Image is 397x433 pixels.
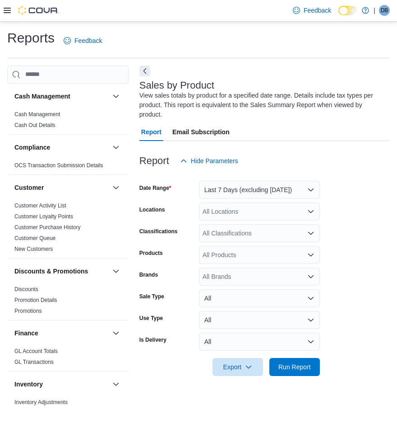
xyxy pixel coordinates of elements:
button: Last 7 Days (excluding [DATE]) [199,181,320,199]
button: Open list of options [307,208,314,215]
label: Classifications [139,228,178,235]
button: Export [212,358,263,376]
button: Open list of options [307,273,314,280]
button: Finance [14,329,109,338]
span: OCS Transaction Submission Details [14,162,103,169]
label: Date Range [139,184,171,192]
h1: Reports [7,29,55,47]
div: Cash Management [7,109,129,134]
p: | [374,5,375,16]
button: Inventory [111,379,121,390]
button: All [199,311,320,329]
a: Cash Out Details [14,122,55,128]
button: Compliance [14,143,109,152]
span: Email Subscription [172,123,230,141]
button: Open list of options [307,230,314,237]
img: Cova [18,6,59,15]
div: Discounts & Promotions [7,284,129,320]
a: Promotions [14,308,42,314]
span: Feedback [304,6,331,15]
a: GL Transactions [14,359,54,365]
span: GL Transactions [14,358,54,366]
button: Customer [14,183,109,192]
input: Dark Mode [338,6,357,15]
span: Feedback [74,36,102,45]
button: Cash Management [111,91,121,102]
a: Cash Management [14,111,60,118]
a: New Customers [14,246,53,252]
a: Promotion Details [14,297,57,303]
button: Inventory [14,380,109,389]
div: View sales totals by product for a specified date range. Details include tax types per product. T... [139,91,385,119]
button: All [199,289,320,307]
button: Discounts & Promotions [111,266,121,277]
span: Customer Queue [14,235,55,242]
label: Use Type [139,315,163,322]
span: Report [141,123,162,141]
a: Feedback [60,32,106,50]
h3: Compliance [14,143,50,152]
h3: Finance [14,329,38,338]
a: Discounts [14,286,38,292]
div: Finance [7,346,129,371]
span: Promotions [14,307,42,315]
div: Compliance [7,160,129,174]
h3: Sales by Product [139,80,214,91]
label: Is Delivery [139,336,166,344]
span: New Customers [14,245,53,253]
button: Cash Management [14,92,109,101]
button: Finance [111,328,121,339]
a: Feedback [289,1,335,19]
button: Compliance [111,142,121,153]
label: Locations [139,206,165,213]
a: Inventory Adjustments [14,399,68,405]
span: GL Account Totals [14,348,58,355]
div: Customer [7,200,129,258]
span: Cash Management [14,111,60,118]
h3: Discounts & Promotions [14,267,88,276]
button: All [199,333,320,351]
div: Dylan Bruck [379,5,390,16]
label: Sale Type [139,293,164,300]
label: Brands [139,271,158,278]
span: Inventory Adjustments [14,399,68,406]
button: Hide Parameters [176,152,242,170]
span: Discounts [14,286,38,293]
h3: Report [139,155,169,166]
a: Customer Loyalty Points [14,213,73,220]
span: Customer Purchase History [14,224,81,231]
a: Customer Purchase History [14,224,81,231]
button: Customer [111,182,121,193]
button: Next [139,66,150,76]
label: Products [139,249,163,257]
h3: Inventory [14,380,43,389]
a: Customer Queue [14,235,55,241]
a: OCS Transaction Submission Details [14,162,103,169]
span: Run Report [278,362,311,372]
button: Open list of options [307,251,314,259]
button: Discounts & Promotions [14,267,109,276]
span: Promotion Details [14,297,57,304]
span: Cash Out Details [14,122,55,129]
h3: Customer [14,183,44,192]
h3: Cash Management [14,92,70,101]
a: Customer Activity List [14,202,66,209]
span: Export [218,358,258,376]
a: GL Account Totals [14,348,58,354]
span: DB [381,5,388,16]
span: Hide Parameters [191,156,238,165]
button: Run Report [269,358,320,376]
